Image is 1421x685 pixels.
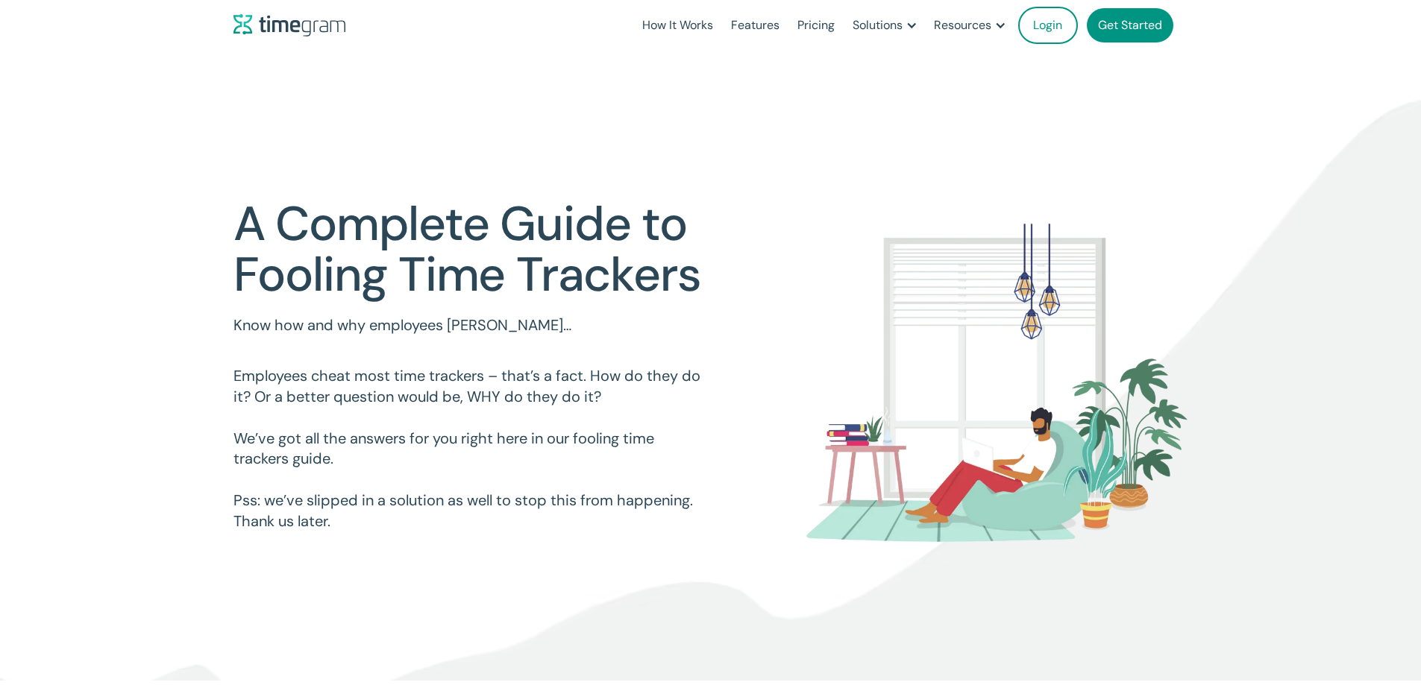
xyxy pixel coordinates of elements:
div: Solutions [853,15,903,36]
a: Get Started [1087,8,1173,42]
p: Know how and why employees [PERSON_NAME]… [233,315,711,336]
p: Employees cheat most time trackers – that’s a fact. How do they do it? Or a better question would... [233,366,711,532]
div: Resources [934,15,991,36]
a: Login [1018,7,1078,44]
h1: A Complete Guide to Fooling Time Trackers [233,199,711,300]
